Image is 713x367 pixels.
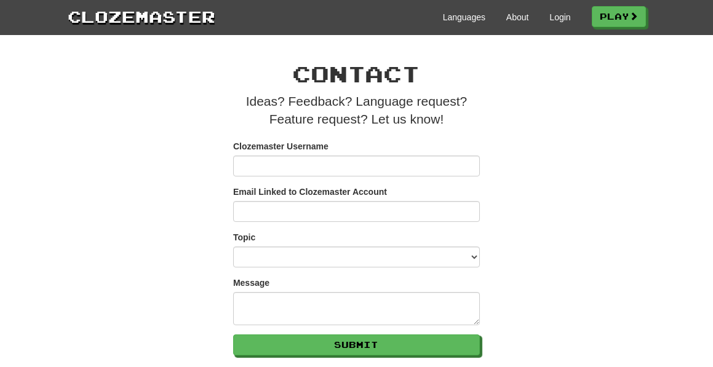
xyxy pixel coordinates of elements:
[233,92,480,128] p: Ideas? Feedback? Language request? Feature request? Let us know!
[233,61,480,86] h1: Contact
[233,231,255,243] label: Topic
[443,11,485,23] a: Languages
[233,140,329,152] label: Clozemaster Username
[233,277,269,289] label: Message
[233,186,387,198] label: Email Linked to Clozemaster Account
[506,11,529,23] a: About
[549,11,570,23] a: Login
[592,6,646,27] a: Play
[68,5,215,28] a: Clozemaster
[233,334,480,355] button: Submit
